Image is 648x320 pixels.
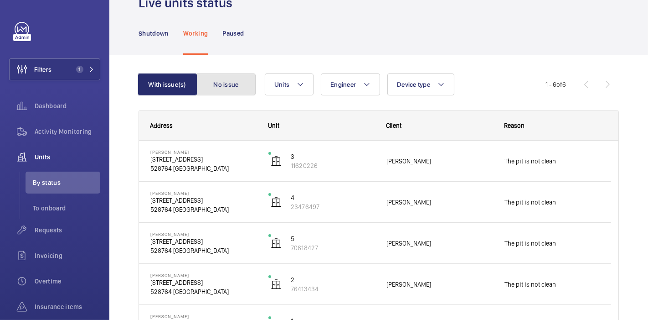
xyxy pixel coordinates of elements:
[274,81,289,88] span: Units
[35,152,100,162] span: Units
[291,234,375,243] p: 5
[504,156,600,166] p: The pit is not clean
[150,278,257,287] p: [STREET_ADDRESS]
[35,251,100,260] span: Invoicing
[35,226,100,235] span: Requests
[504,122,525,129] span: Reason
[196,73,256,95] button: No issue
[271,156,282,167] img: elevator.svg
[150,164,257,173] p: 528764 [GEOGRAPHIC_DATA]
[291,284,375,294] p: 76413434
[33,204,100,213] span: To onboard
[150,314,257,319] p: [PERSON_NAME]
[139,29,169,38] p: Shutdown
[268,122,279,129] span: Unit
[386,238,493,248] span: [PERSON_NAME]
[504,279,600,289] p: The pit is not clean
[34,65,51,74] span: Filters
[150,155,257,164] p: [STREET_ADDRESS]
[545,81,566,88] span: 1 - 6 6
[150,287,257,296] p: 528764 [GEOGRAPHIC_DATA]
[150,205,257,214] p: 528764 [GEOGRAPHIC_DATA]
[150,190,257,196] p: [PERSON_NAME]
[386,279,493,289] span: [PERSON_NAME]
[386,122,401,129] span: Client
[265,73,314,95] button: Units
[387,73,454,95] button: Device type
[291,275,375,284] p: 2
[138,73,197,95] button: With issue(s)
[76,66,83,73] span: 1
[556,81,562,88] span: of
[271,197,282,208] img: elevator.svg
[33,178,100,187] span: By status
[386,197,493,207] span: [PERSON_NAME]
[150,149,257,155] p: [PERSON_NAME]
[150,122,173,129] span: Address
[271,238,282,249] img: elevator.svg
[291,193,375,202] p: 4
[35,127,100,136] span: Activity Monitoring
[321,73,380,95] button: Engineer
[150,273,257,278] p: [PERSON_NAME]
[291,152,375,161] p: 3
[9,58,100,80] button: Filters1
[397,81,430,88] span: Device type
[330,81,356,88] span: Engineer
[271,279,282,290] img: elevator.svg
[386,156,493,166] span: [PERSON_NAME]
[150,231,257,237] p: [PERSON_NAME]
[291,161,375,170] p: 11620226
[150,196,257,205] p: [STREET_ADDRESS]
[150,246,257,255] p: 528764 [GEOGRAPHIC_DATA]
[35,277,100,286] span: Overtime
[150,237,257,246] p: [STREET_ADDRESS]
[291,202,375,211] p: 23476497
[504,197,600,207] p: The pit is not clean
[291,243,375,252] p: 70618427
[504,238,600,248] p: The pit is not clean
[222,29,244,38] p: Paused
[35,302,100,311] span: Insurance items
[35,101,100,110] span: Dashboard
[183,29,208,38] p: Working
